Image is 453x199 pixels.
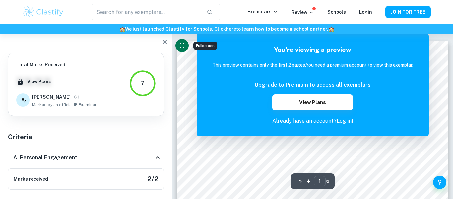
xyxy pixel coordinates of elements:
p: Review [291,9,314,16]
h5: Criteria [8,132,164,142]
span: / 2 [326,178,329,184]
h6: This preview contains only the first 2 pages. You need a premium account to view this exemplar. [212,61,413,69]
h6: Total Marks Received [16,61,97,68]
h5: 2 / 2 [147,174,159,184]
h6: [PERSON_NAME] [32,93,71,101]
div: 7 [141,79,144,87]
button: View full profile [72,92,81,102]
button: View Plans [272,94,353,110]
a: Log in! [337,118,353,124]
span: 🏫 [119,26,125,32]
a: Schools [327,9,346,15]
p: Already have an account? [212,117,413,125]
h5: You're viewing a preview [212,45,413,55]
span: 🏫 [328,26,334,32]
button: Help and Feedback [433,176,446,189]
h6: A: Personal Engagement [13,154,77,162]
p: Exemplars [247,8,278,15]
a: Login [359,9,372,15]
span: Marked by an official IB Examiner [32,102,97,108]
div: Fullscreen [193,42,217,50]
a: here [226,26,236,32]
button: View Plans [26,77,52,87]
img: Clastify logo [22,5,64,19]
input: Search for any exemplars... [92,3,201,21]
h6: Upgrade to Premium to access all exemplars [255,81,371,89]
button: JOIN FOR FREE [385,6,431,18]
button: Fullscreen [175,39,189,52]
h6: Marks received [14,175,48,183]
h6: We just launched Clastify for Schools. Click to learn how to become a school partner. [1,25,452,33]
div: A: Personal Engagement [8,147,164,168]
